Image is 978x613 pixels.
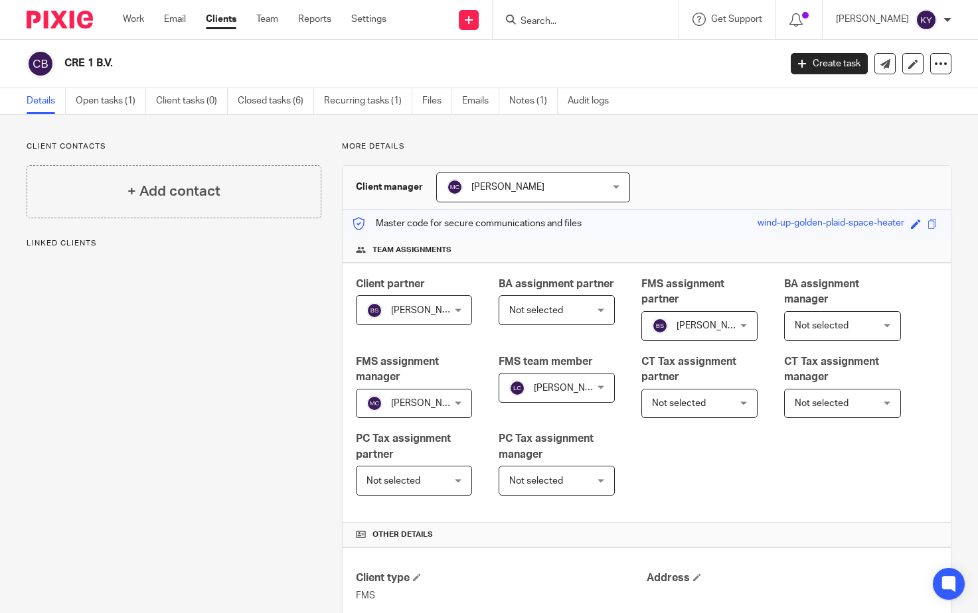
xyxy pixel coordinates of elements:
a: Email [164,13,186,26]
a: Create task [791,53,868,74]
p: Linked clients [27,238,321,249]
span: Not selected [795,399,849,408]
img: svg%3E [367,303,382,318]
img: Pixie [27,11,93,29]
p: [PERSON_NAME] [836,13,909,26]
span: Not selected [509,476,563,486]
a: Audit logs [568,88,619,114]
a: Reports [298,13,331,26]
span: [PERSON_NAME] [471,182,544,192]
span: [PERSON_NAME] [391,399,464,408]
a: Recurring tasks (1) [324,88,412,114]
p: More details [342,141,951,152]
a: Emails [462,88,499,114]
span: FMS assignment partner [641,279,724,305]
span: CT Tax assignment manager [784,356,879,382]
p: FMS [356,589,647,602]
span: [PERSON_NAME] [534,383,607,393]
a: Files [422,88,452,114]
div: wind-up-golden-plaid-space-heater [758,216,904,232]
span: Other details [372,529,433,540]
span: Not selected [367,476,420,486]
span: CT Tax assignment partner [641,356,736,382]
span: Team assignments [372,245,451,255]
span: PC Tax assignment partner [356,433,451,459]
span: Not selected [795,321,849,330]
a: Settings [351,13,386,26]
h2: CRE 1 B.V. [64,56,629,70]
p: Client contacts [27,141,321,152]
img: svg%3E [27,50,54,78]
img: svg%3E [652,318,668,334]
a: Clients [206,13,236,26]
h4: + Add contact [127,181,220,202]
h4: Address [647,571,937,585]
span: PC Tax assignment manager [499,433,594,459]
span: FMS team member [499,356,593,367]
a: Work [123,13,144,26]
span: [PERSON_NAME] [677,321,750,330]
a: Details [27,88,66,114]
a: Client tasks (0) [156,88,228,114]
span: Not selected [652,399,706,408]
span: Get Support [711,15,762,24]
img: svg%3E [509,380,525,396]
img: svg%3E [367,395,382,411]
img: svg%3E [447,179,463,195]
span: [PERSON_NAME] [391,306,464,315]
h4: Client type [356,571,647,585]
span: FMS assignment manager [356,356,439,382]
a: Notes (1) [509,88,558,114]
span: BA assignment manager [784,279,859,305]
a: Team [256,13,278,26]
h3: Client manager [356,180,423,194]
p: Master code for secure communications and files [353,217,582,230]
a: Open tasks (1) [76,88,146,114]
a: Closed tasks (6) [238,88,314,114]
span: Not selected [509,306,563,315]
span: Client partner [356,279,425,289]
img: svg%3E [916,9,937,31]
input: Search [519,16,639,28]
span: BA assignment partner [499,279,614,289]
